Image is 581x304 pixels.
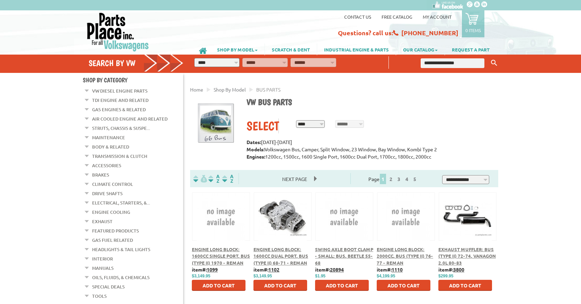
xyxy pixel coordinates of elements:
[438,274,453,278] span: $299.95
[207,175,221,183] img: Sort by Headline
[92,208,130,217] a: Engine Cooling
[195,103,236,144] img: Bus
[92,133,125,142] a: Maintenance
[253,246,308,266] a: Engine Long Block: 1600cc Dual Port, Bus (Type II) 68-71 - Reman
[247,139,261,145] strong: Dates:
[387,282,420,288] span: Add to Cart
[268,266,279,273] u: 1102
[247,118,278,133] div: Select
[377,274,395,278] span: $4,199.95
[92,226,139,235] a: Featured Products
[92,254,113,263] a: Interior
[92,264,114,273] a: Manuals
[192,266,218,273] b: item#:
[438,246,496,266] a: Exhaust Muffler: Bus (Type II) 72-74, Vanagon 2.0L 80-83
[438,266,464,273] b: item#:
[275,176,314,182] a: Next Page
[350,173,437,184] div: Page
[92,180,133,189] a: Climate Control
[247,97,493,108] h1: VW Bus parts
[92,142,129,151] a: Body & Related
[396,44,445,55] a: OUR CATALOG
[315,280,369,291] button: Add to Cart
[449,282,481,288] span: Add to Cart
[392,266,403,273] u: 1110
[92,217,113,226] a: Exhaust
[92,282,125,291] a: Special Deals
[247,153,265,160] strong: Engines:
[203,282,235,288] span: Add to Cart
[92,161,121,170] a: Accessories
[86,12,150,52] img: Parts Place Inc!
[92,245,150,254] a: Headlights & Tail Lights
[214,86,246,93] a: Shop By Model
[192,274,210,278] span: $3,149.95
[89,58,184,68] h4: Search by VW
[465,27,481,33] p: 0 items
[192,280,245,291] button: Add to Cart
[207,266,218,273] u: 1099
[253,266,279,273] b: item#:
[92,170,109,179] a: Brakes
[315,266,344,273] b: item#:
[315,274,325,278] span: $1.95
[247,139,493,160] p: [DATE]-[DATE] Volkswagen Bus, Camper, Split Window, 23 Window, Bay Window, Kombi Type 2 1200cc, 1...
[92,114,168,123] a: Air Cooled Engine and Related
[92,86,148,95] a: VW Diesel Engine Parts
[462,10,484,37] a: 0 items
[253,280,307,291] button: Add to Cart
[344,14,371,20] a: Contact us
[317,44,396,55] a: INDUSTRIAL ENGINE & PARTS
[92,292,107,301] a: Tools
[377,280,430,291] button: Add to Cart
[247,146,265,152] strong: Models:
[92,105,146,114] a: Gas Engines & Related
[264,282,296,288] span: Add to Cart
[275,174,314,184] span: Next Page
[193,175,207,183] img: filterpricelow.svg
[253,274,272,278] span: $3,149.95
[377,246,433,266] a: Engine Long Block: 2000cc, Bus (Type II) 76-77 - Reman
[412,176,418,182] a: 5
[315,246,373,266] a: Swing Axle Boot Clamp - Small: Bus, Beetle 55-68
[92,198,150,207] a: Electrical, Starters, &...
[92,273,150,282] a: Oils, Fluids, & Chemicals
[423,14,452,20] a: My Account
[265,44,317,55] a: SCRATCH & DENT
[221,175,235,183] img: Sort by Sales Rank
[210,44,265,55] a: SHOP BY MODEL
[438,280,492,291] button: Add to Cart
[92,189,123,198] a: Drive Shafts
[92,96,149,105] a: TDI Engine and Related
[388,176,394,182] a: 2
[453,266,464,273] u: 3800
[92,152,147,161] a: Transmission & Clutch
[404,176,410,182] a: 4
[190,86,203,93] a: Home
[445,44,497,55] a: REQUEST A PART
[380,174,386,184] span: 1
[256,86,280,93] span: BUS PARTS
[326,282,358,288] span: Add to Cart
[396,176,402,182] a: 3
[330,266,344,273] u: 20894
[192,246,250,266] a: Engine Long Block: 1600cc Single Port, Bus (Type II) 1970 - Reman
[382,14,412,20] a: Free Catalog
[92,124,150,133] a: Struts, Chassis & Suspe...
[83,76,183,84] h4: Shop By Category
[377,266,403,273] b: item#:
[92,236,133,245] a: Gas Fuel Related
[489,57,499,69] button: Keyword Search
